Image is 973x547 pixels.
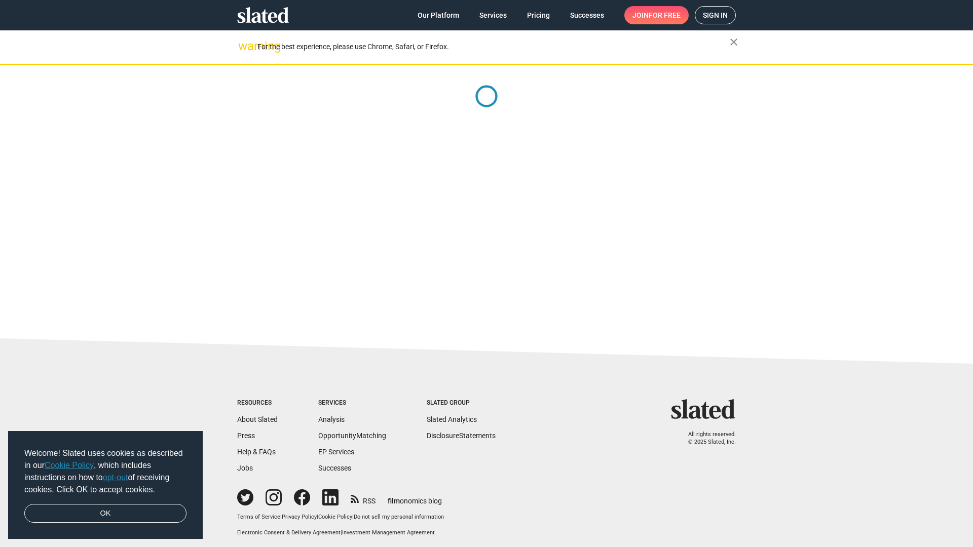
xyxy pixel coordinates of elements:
[24,504,186,523] a: dismiss cookie message
[695,6,736,24] a: Sign in
[471,6,515,24] a: Services
[238,40,250,52] mat-icon: warning
[237,448,276,456] a: Help & FAQs
[237,529,341,536] a: Electronic Consent & Delivery Agreement
[479,6,507,24] span: Services
[703,7,728,24] span: Sign in
[317,514,318,520] span: |
[318,464,351,472] a: Successes
[318,432,386,440] a: OpportunityMatching
[318,514,352,520] a: Cookie Policy
[409,6,467,24] a: Our Platform
[8,431,203,539] div: cookieconsent
[678,431,736,446] p: All rights reserved. © 2025 Slated, Inc.
[24,447,186,496] span: Welcome! Slated uses cookies as described in our , which includes instructions on how to of recei...
[624,6,689,24] a: Joinfor free
[649,6,681,24] span: for free
[237,415,278,423] a: About Slated
[527,6,550,24] span: Pricing
[418,6,459,24] span: Our Platform
[354,514,444,521] button: Do not sell my personal information
[342,529,435,536] a: Investment Management Agreement
[237,399,278,407] div: Resources
[237,432,255,440] a: Press
[341,529,342,536] span: |
[257,40,730,54] div: For the best experience, please use Chrome, Safari, or Firefox.
[632,6,681,24] span: Join
[427,415,477,423] a: Slated Analytics
[519,6,558,24] a: Pricing
[351,490,376,506] a: RSS
[318,448,354,456] a: EP Services
[427,399,496,407] div: Slated Group
[237,464,253,472] a: Jobs
[45,461,94,470] a: Cookie Policy
[388,488,442,506] a: filmonomics blog
[237,514,280,520] a: Terms of Service
[570,6,604,24] span: Successes
[318,399,386,407] div: Services
[318,415,345,423] a: Analysis
[562,6,612,24] a: Successes
[103,473,128,482] a: opt-out
[388,497,400,505] span: film
[352,514,354,520] span: |
[282,514,317,520] a: Privacy Policy
[728,36,740,48] mat-icon: close
[427,432,496,440] a: DisclosureStatements
[280,514,282,520] span: |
